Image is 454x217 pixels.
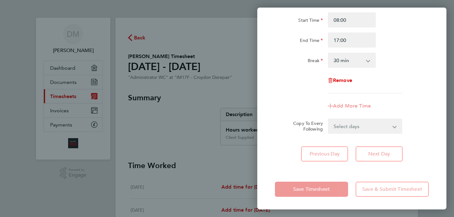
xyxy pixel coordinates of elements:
input: E.g. 18:00 [328,32,376,48]
span: Remove [333,77,352,83]
label: Break [308,58,323,65]
label: End Time [300,38,323,45]
button: Remove [328,78,352,83]
label: Start Time [298,17,323,25]
input: E.g. 08:00 [328,12,376,27]
label: Copy To Every Following [288,120,323,132]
